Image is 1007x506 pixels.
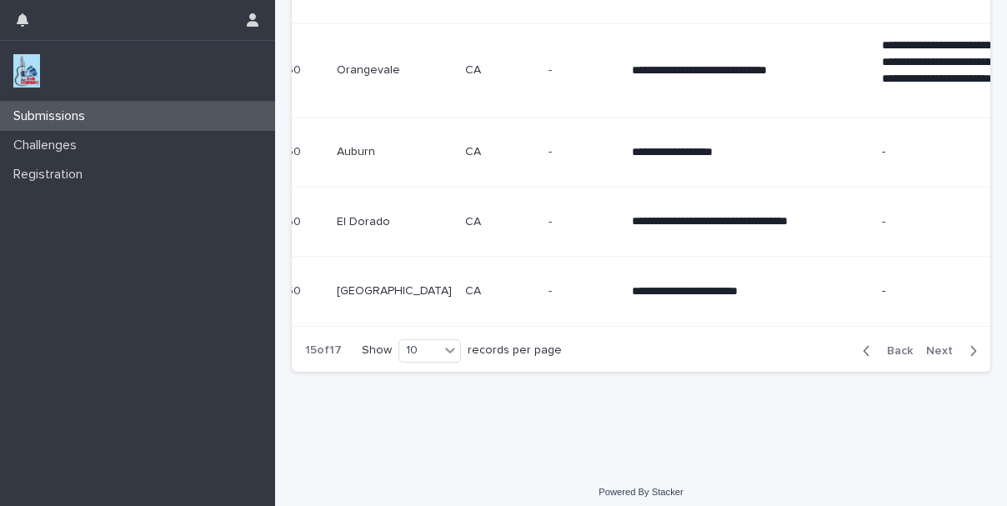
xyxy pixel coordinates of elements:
p: Auburn [337,145,452,159]
span: Back [877,345,913,357]
p: 50 [287,60,304,78]
p: CA [465,145,535,159]
p: Challenges [7,138,90,153]
p: 50 [287,212,304,229]
p: CA [465,63,535,78]
p: 15 of 17 [292,330,355,371]
p: Submissions [7,108,98,124]
div: 10 [399,342,439,359]
p: - [549,63,619,78]
span: Next [926,345,963,357]
img: jxsLJbdS1eYBI7rVAS4p [13,54,40,88]
p: - [549,145,619,159]
p: Show [362,343,392,358]
button: Back [849,343,919,358]
a: Powered By Stacker [599,487,683,497]
p: records per page [468,343,562,358]
p: [GEOGRAPHIC_DATA] [337,284,452,298]
p: Registration [7,167,96,183]
p: 50 [287,142,304,159]
button: Next [919,343,990,358]
p: - [549,215,619,229]
p: CA [465,215,535,229]
p: Orangevale [337,63,452,78]
p: El Dorado [337,215,452,229]
p: - [549,284,619,298]
p: CA [465,284,535,298]
p: 50 [287,281,304,298]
